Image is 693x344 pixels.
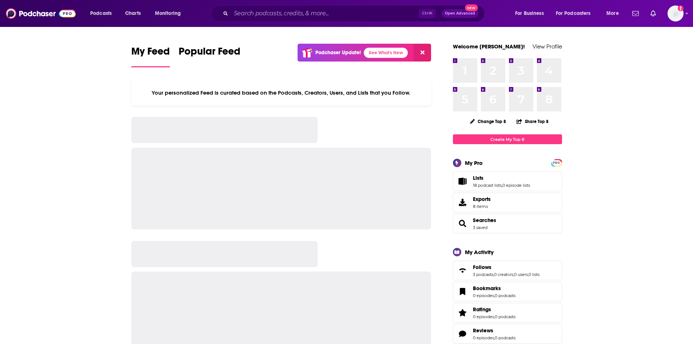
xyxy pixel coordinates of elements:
[453,324,562,344] span: Reviews
[453,171,562,191] span: Lists
[515,8,544,19] span: For Business
[556,8,591,19] span: For Podcasters
[155,8,181,19] span: Monitoring
[150,8,190,19] button: open menu
[528,272,529,277] span: ,
[495,293,515,298] a: 0 podcasts
[648,7,659,20] a: Show notifications dropdown
[473,306,515,313] a: Ratings
[473,327,515,334] a: Reviews
[678,5,684,11] svg: Add a profile image
[473,204,491,209] span: 8 items
[218,5,491,22] div: Search podcasts, credits, & more...
[473,264,491,270] span: Follows
[442,9,478,18] button: Open AdvancedNew
[514,272,528,277] a: 0 users
[473,217,496,224] a: Searches
[6,7,76,20] img: Podchaser - Follow, Share and Rate Podcasts
[533,43,562,50] a: View Profile
[131,45,170,62] span: My Feed
[453,303,562,323] span: Ratings
[455,286,470,297] a: Bookmarks
[513,272,514,277] span: ,
[120,8,145,19] a: Charts
[473,285,515,292] a: Bookmarks
[473,306,491,313] span: Ratings
[493,272,494,277] span: ,
[455,329,470,339] a: Reviews
[494,272,513,277] a: 0 creators
[502,183,502,188] span: ,
[516,114,549,128] button: Share Top 8
[473,264,539,270] a: Follows
[473,225,487,230] a: 3 saved
[606,8,619,19] span: More
[473,327,493,334] span: Reviews
[453,214,562,233] span: Searches
[494,335,495,340] span: ,
[494,293,495,298] span: ,
[473,314,494,319] a: 0 episodes
[473,272,493,277] a: 3 podcasts
[465,159,483,166] div: My Pro
[668,5,684,21] span: Logged in as megcassidy
[419,9,436,18] span: Ctrl K
[455,308,470,318] a: Ratings
[131,80,431,105] div: Your personalized Feed is curated based on the Podcasts, Creators, Users, and Lists that you Follow.
[668,5,684,21] button: Show profile menu
[510,8,553,19] button: open menu
[453,134,562,144] a: Create My Top 8
[495,335,515,340] a: 0 podcasts
[465,4,478,11] span: New
[231,8,419,19] input: Search podcasts, credits, & more...
[364,48,408,58] a: See What's New
[502,183,530,188] a: 0 episode lists
[179,45,240,67] a: Popular Feed
[465,249,494,256] div: My Activity
[179,45,240,62] span: Popular Feed
[466,117,511,126] button: Change Top 8
[552,160,561,166] span: PRO
[629,7,642,20] a: Show notifications dropdown
[455,176,470,186] a: Lists
[601,8,628,19] button: open menu
[455,197,470,207] span: Exports
[453,43,525,50] a: Welcome [PERSON_NAME]!
[473,196,491,202] span: Exports
[125,8,141,19] span: Charts
[453,261,562,280] span: Follows
[473,293,494,298] a: 0 episodes
[315,50,361,56] p: Podchaser Update!
[473,285,501,292] span: Bookmarks
[495,314,515,319] a: 0 podcasts
[473,335,494,340] a: 0 episodes
[473,175,530,181] a: Lists
[668,5,684,21] img: User Profile
[455,265,470,276] a: Follows
[551,8,601,19] button: open menu
[552,160,561,165] a: PRO
[473,175,483,181] span: Lists
[85,8,121,19] button: open menu
[453,193,562,212] a: Exports
[473,183,502,188] a: 18 podcast lists
[455,218,470,229] a: Searches
[529,272,539,277] a: 0 lists
[131,45,170,67] a: My Feed
[445,12,475,15] span: Open Advanced
[494,314,495,319] span: ,
[90,8,112,19] span: Podcasts
[453,282,562,301] span: Bookmarks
